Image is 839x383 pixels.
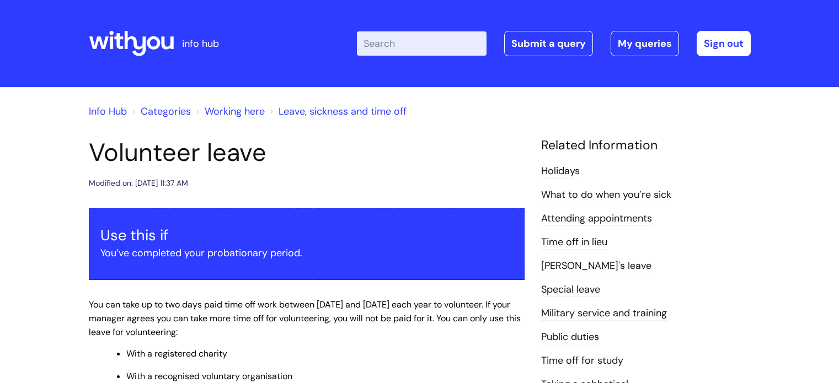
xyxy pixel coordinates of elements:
p: You’ve completed your probationary period. [100,244,513,262]
a: Info Hub [89,105,127,118]
a: Public duties [541,330,599,344]
li: Solution home [130,103,191,120]
li: Leave, sickness and time off [268,103,407,120]
a: My queries [611,31,679,56]
a: What to do when you’re sick [541,188,671,202]
a: Submit a query [504,31,593,56]
a: Special leave [541,283,600,297]
span: With a registered charity [126,348,227,359]
h1: Volunteer leave [89,138,525,168]
a: [PERSON_NAME]'s leave [541,259,651,273]
a: Time off for study [541,354,623,368]
a: Categories [141,105,191,118]
li: Working here [194,103,265,120]
p: info hub [182,35,219,52]
a: Sign out [697,31,751,56]
a: Working here [205,105,265,118]
a: Leave, sickness and time off [279,105,407,118]
a: Attending appointments [541,212,652,226]
a: Military service and training [541,306,667,321]
a: Time off in lieu [541,235,607,250]
h3: Use this if [100,226,513,244]
a: Holidays [541,164,580,179]
span: You can take up to two days paid time off work between [DATE] and [DATE] each year to volunteer. ... [89,299,521,338]
h4: Related Information [541,138,751,153]
div: | - [357,31,751,56]
input: Search [357,31,487,56]
span: With a recognised voluntary organisation [126,370,292,382]
div: Modified on: [DATE] 11:37 AM [89,176,188,190]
